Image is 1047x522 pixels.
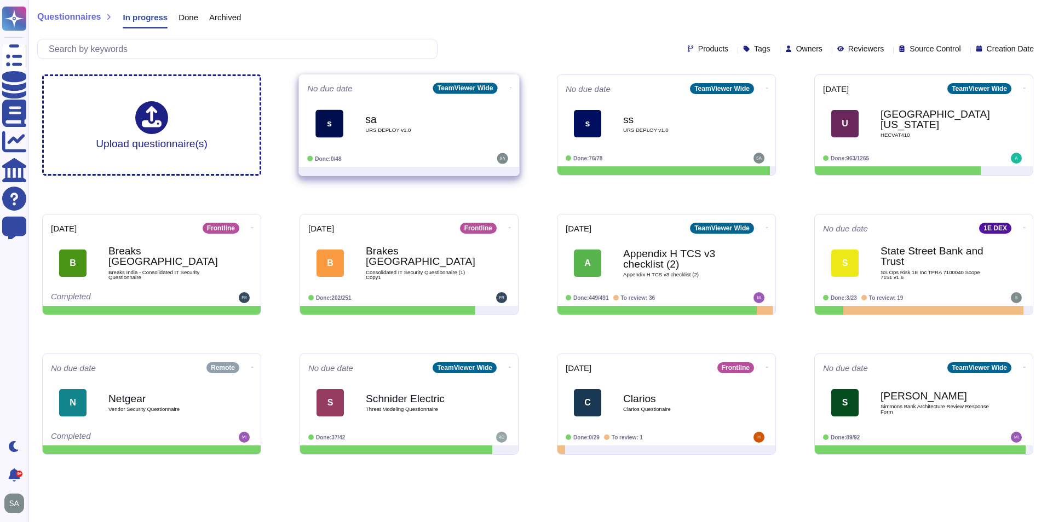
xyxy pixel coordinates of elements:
[823,85,849,93] span: [DATE]
[433,83,498,94] div: TeamViewer Wide
[574,110,601,137] div: s
[308,224,334,233] span: [DATE]
[2,491,32,515] button: user
[623,127,733,133] span: URS DEPLOY v1.0
[831,295,857,301] span: Done: 3/23
[51,292,185,303] div: Completed
[108,393,218,404] b: Netgear
[573,155,602,161] span: Done: 76/78
[1011,292,1022,303] img: user
[831,389,859,416] div: S
[831,250,859,277] div: S
[796,45,822,53] span: Owners
[315,155,341,161] span: Done: 0/48
[366,246,475,266] b: Brakes [GEOGRAPHIC_DATA]
[316,295,352,301] span: Done: 202/251
[881,404,990,414] span: Simmons Bank Architecture Review Response Form
[717,362,754,373] div: Frontline
[848,45,884,53] span: Reviewers
[59,389,87,416] div: N
[315,109,343,137] div: s
[316,434,345,440] span: Done: 37/42
[16,471,22,477] div: 9+
[869,295,904,301] span: To review: 19
[209,13,241,21] span: Archived
[460,223,497,234] div: Frontline
[910,45,960,53] span: Source Control
[59,250,87,277] div: B
[307,84,353,92] span: No due date
[51,432,185,443] div: Completed
[881,391,990,401] b: [PERSON_NAME]
[108,407,218,412] span: Vendor Security Questionnaire
[754,45,770,53] span: Tags
[987,45,1034,53] span: Creation Date
[308,364,353,372] span: No due date
[43,39,437,59] input: Search by keywords
[623,114,733,125] b: ss
[566,224,591,233] span: [DATE]
[4,494,24,513] img: user
[753,432,764,443] img: user
[566,85,611,93] span: No due date
[37,13,101,21] span: Questionnaires
[623,407,733,412] span: Clarios Questionaire
[979,223,1011,234] div: 1E DEX
[365,127,476,133] span: URS DEPLOY v1.0
[317,389,344,416] div: S
[690,83,754,94] div: TeamViewer Wide
[623,272,733,277] span: Appendix H TCS v3 checklist (2)
[753,153,764,164] img: user
[239,432,250,443] img: user
[496,432,507,443] img: user
[239,292,250,303] img: user
[365,114,476,124] b: sa
[433,362,497,373] div: TeamViewer Wide
[573,295,609,301] span: Done: 449/491
[621,295,655,301] span: To review: 36
[753,292,764,303] img: user
[108,246,218,266] b: Breaks [GEOGRAPHIC_DATA]
[881,109,990,130] b: [GEOGRAPHIC_DATA][US_STATE]
[566,364,591,372] span: [DATE]
[497,153,508,164] img: user
[51,364,96,372] span: No due date
[881,270,990,280] span: SS Ops Risk 1E Inc TPRA 7100040 Scope 7151 v1.6
[366,393,475,404] b: Schnider Electric
[179,13,198,21] span: Done
[823,224,868,233] span: No due date
[947,362,1011,373] div: TeamViewer Wide
[1011,153,1022,164] img: user
[51,224,77,233] span: [DATE]
[317,250,344,277] div: B
[203,223,239,234] div: Frontline
[831,434,860,440] span: Done: 89/92
[823,364,868,372] span: No due date
[206,362,239,373] div: Remote
[574,250,601,277] div: A
[366,407,475,412] span: Threat Modeling Questionnaire
[1011,432,1022,443] img: user
[574,389,601,416] div: C
[612,434,643,440] span: To review: 1
[573,434,600,440] span: Done: 0/29
[690,223,754,234] div: TeamViewer Wide
[108,270,218,280] span: Breaks India - Consolidated IT Security Questionnaire
[947,83,1011,94] div: TeamViewer Wide
[881,246,990,266] b: State Street Bank and Trust
[831,110,859,137] div: U
[698,45,728,53] span: Products
[96,101,208,149] div: Upload questionnaire(s)
[881,132,990,138] span: HECVAT410
[366,270,475,280] span: Consolidated IT Security Questionnaire (1) Copy1
[623,393,733,404] b: Clarios
[831,155,869,161] span: Done: 963/1265
[623,248,733,269] b: Appendix H TCS v3 checklist (2)
[123,13,168,21] span: In progress
[496,292,507,303] img: user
